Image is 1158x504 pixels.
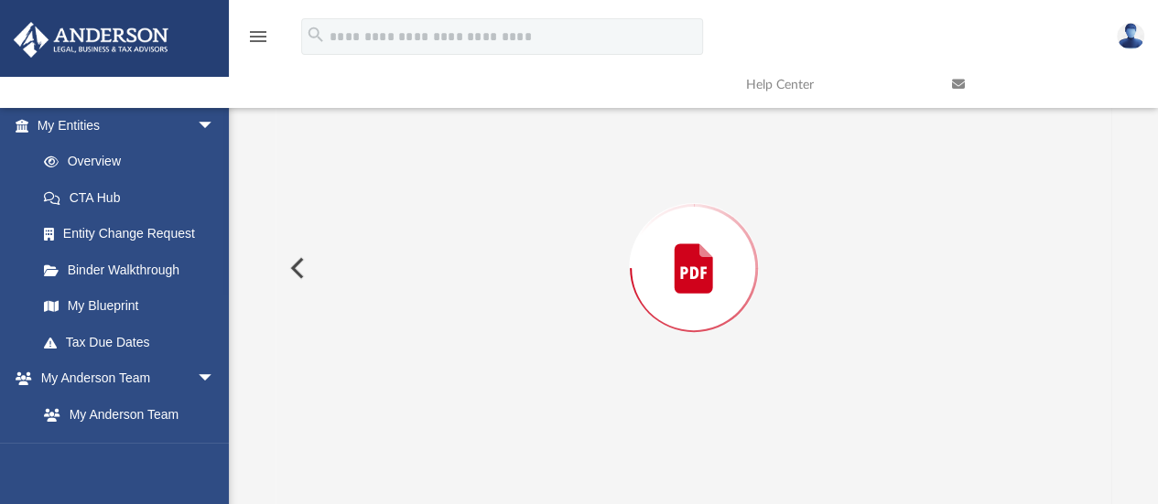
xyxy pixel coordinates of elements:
[276,242,316,294] button: Previous File
[247,35,269,48] a: menu
[1117,23,1144,49] img: User Pic
[306,25,326,45] i: search
[247,26,269,48] i: menu
[13,107,243,144] a: My Entitiesarrow_drop_down
[26,252,243,288] a: Binder Walkthrough
[8,22,174,58] img: Anderson Advisors Platinum Portal
[26,179,243,216] a: CTA Hub
[197,360,233,398] span: arrow_drop_down
[26,396,224,433] a: My Anderson Team
[732,48,938,121] a: Help Center
[26,288,233,325] a: My Blueprint
[197,107,233,145] span: arrow_drop_down
[26,324,243,360] a: Tax Due Dates
[26,433,233,469] a: Anderson System
[26,216,243,252] a: Entity Change Request
[26,144,243,180] a: Overview
[13,360,233,397] a: My Anderson Teamarrow_drop_down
